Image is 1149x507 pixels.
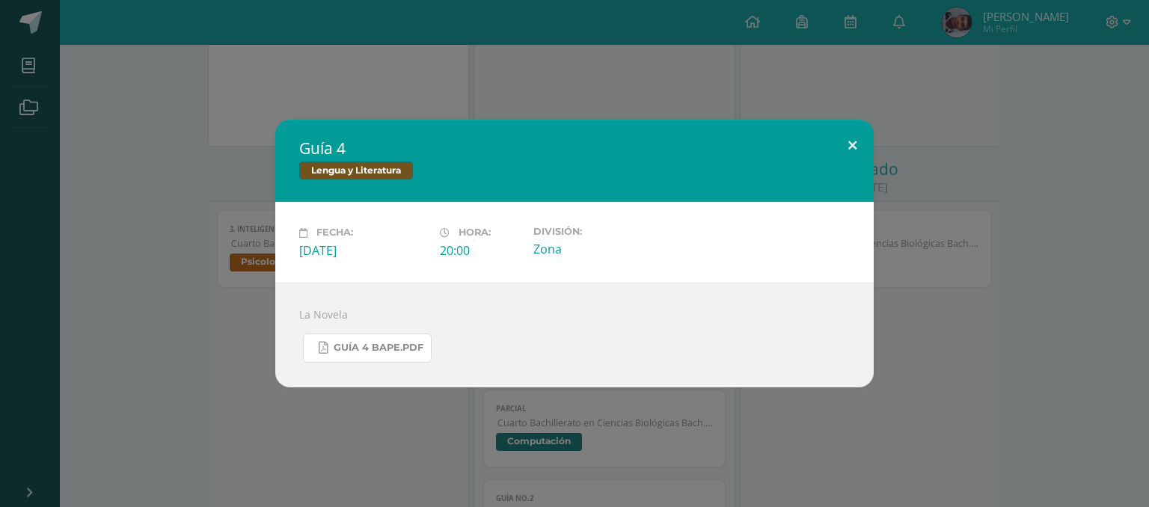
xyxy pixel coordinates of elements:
[299,242,428,259] div: [DATE]
[299,138,850,159] h2: Guía 4
[533,241,662,257] div: Zona
[299,162,413,179] span: Lengua y Literatura
[831,120,874,170] button: Close (Esc)
[459,227,491,239] span: Hora:
[334,342,423,354] span: Guía 4 BAPE.pdf
[440,242,521,259] div: 20:00
[533,226,662,237] label: División:
[303,334,432,363] a: Guía 4 BAPE.pdf
[316,227,353,239] span: Fecha:
[275,283,874,387] div: La Novela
